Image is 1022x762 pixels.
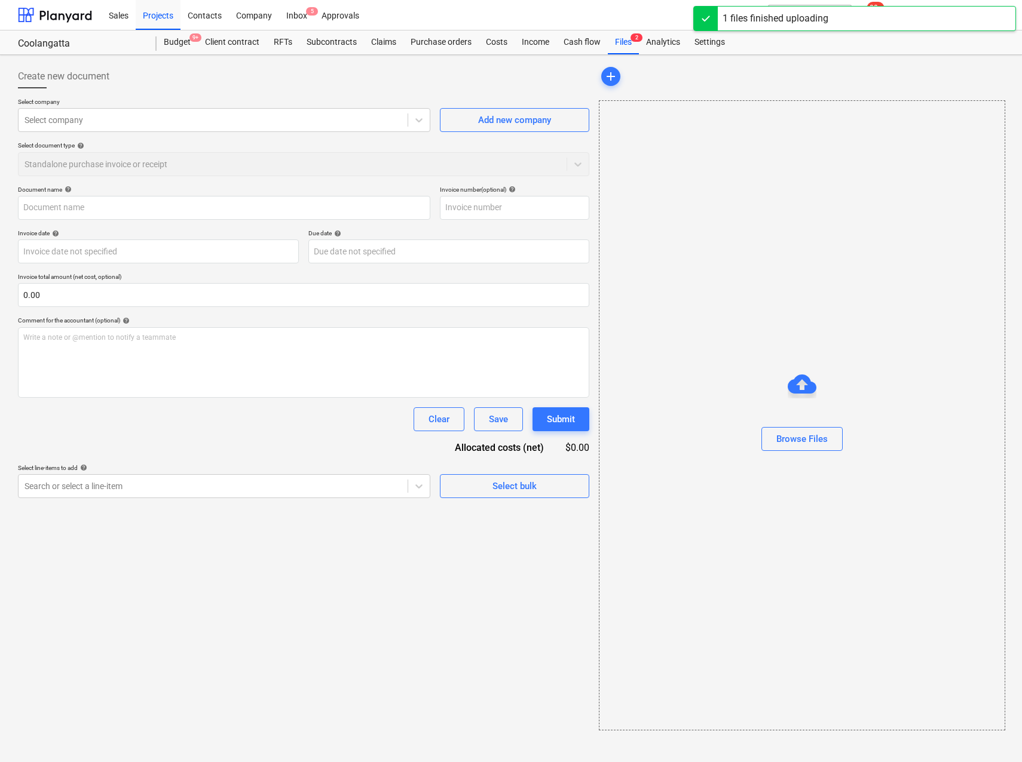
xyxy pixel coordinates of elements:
a: Subcontracts [299,30,364,54]
button: Select bulk [440,474,589,498]
a: Client contract [198,30,267,54]
div: Comment for the accountant (optional) [18,317,589,324]
p: Invoice total amount (net cost, optional) [18,273,589,283]
input: Invoice date not specified [18,239,299,263]
div: Invoice date [18,229,299,237]
div: Save [489,411,508,427]
div: Files [608,30,639,54]
button: Add new company [440,108,589,132]
div: $0.00 [563,441,589,454]
div: Browse Files [776,431,828,447]
span: help [120,317,130,324]
div: Document name [18,186,430,193]
span: 9+ [189,33,201,42]
p: Select company [18,98,430,108]
input: Invoice number [440,196,589,220]
a: Claims [364,30,403,54]
div: Select bulk [492,478,537,494]
span: help [50,230,59,237]
div: Submit [547,411,575,427]
a: Cash flow [556,30,608,54]
div: Clear [429,411,449,427]
button: Clear [414,407,464,431]
div: Coolangatta [18,38,142,50]
input: Due date not specified [308,239,589,263]
a: Income [515,30,556,54]
div: Add new company [478,112,551,128]
div: 1 files finished uploading [723,11,828,26]
div: Select line-items to add [18,464,430,472]
span: 5 [306,7,318,16]
a: Files2 [608,30,639,54]
button: Submit [533,407,589,431]
div: Budget [157,30,198,54]
div: Due date [308,229,589,237]
span: add [604,69,618,84]
span: help [332,230,341,237]
div: Browse Files [599,100,1005,730]
span: 2 [631,33,642,42]
button: Save [474,407,523,431]
div: Invoice number (optional) [440,186,589,193]
a: Costs [479,30,515,54]
button: Browse Files [761,427,843,451]
span: help [62,186,72,193]
a: RFTs [267,30,299,54]
div: Select document type [18,142,589,149]
span: Create new document [18,69,109,84]
input: Document name [18,196,430,220]
span: help [75,142,84,149]
a: Settings [687,30,732,54]
span: help [78,464,87,471]
span: help [506,186,516,193]
div: Allocated costs (net) [434,441,563,454]
a: Analytics [639,30,687,54]
a: Budget9+ [157,30,198,54]
a: Purchase orders [403,30,479,54]
input: Invoice total amount (net cost, optional) [18,283,589,307]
